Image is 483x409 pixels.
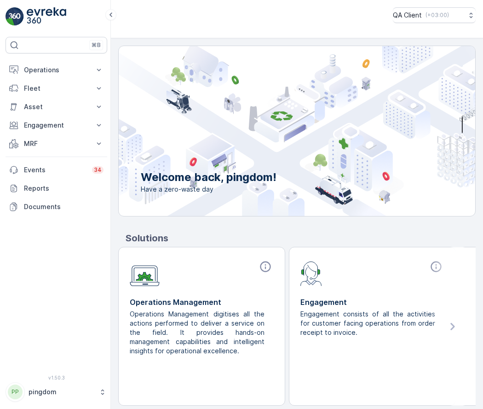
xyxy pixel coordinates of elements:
p: Engagement [300,297,444,308]
button: Asset [6,98,107,116]
p: Documents [24,202,103,211]
img: module-icon [300,260,322,286]
p: Events [24,165,86,175]
button: Fleet [6,79,107,98]
p: Engagement [24,121,89,130]
p: Operations [24,65,89,75]
button: QA Client(+03:00) [393,7,476,23]
button: Engagement [6,116,107,134]
p: Reports [24,184,103,193]
button: PPpingdom [6,382,107,402]
img: logo_light-DOdMpM7g.png [27,7,66,26]
a: Events34 [6,161,107,179]
a: Reports [6,179,107,198]
p: QA Client [393,11,422,20]
button: MRF [6,134,107,153]
div: PP [8,385,23,399]
p: Welcome back, pingdom! [141,170,276,185]
span: Have a zero-waste day [141,185,276,194]
p: ⌘B [92,41,101,49]
p: MRF [24,139,89,148]
span: v 1.50.3 [6,375,107,380]
p: 34 [94,166,102,174]
p: Operations Management digitises all the actions performed to deliver a service on the field. It p... [130,310,266,356]
p: ( +03:00 ) [425,12,449,19]
button: Operations [6,61,107,79]
p: Asset [24,102,89,111]
img: module-icon [130,260,160,286]
p: Operations Management [130,297,274,308]
p: Fleet [24,84,89,93]
p: pingdom [29,387,94,397]
a: Documents [6,198,107,216]
img: city illustration [77,46,475,216]
img: logo [6,7,24,26]
p: Solutions [126,231,476,245]
p: Engagement consists of all the activities for customer facing operations from order receipt to in... [300,310,437,337]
